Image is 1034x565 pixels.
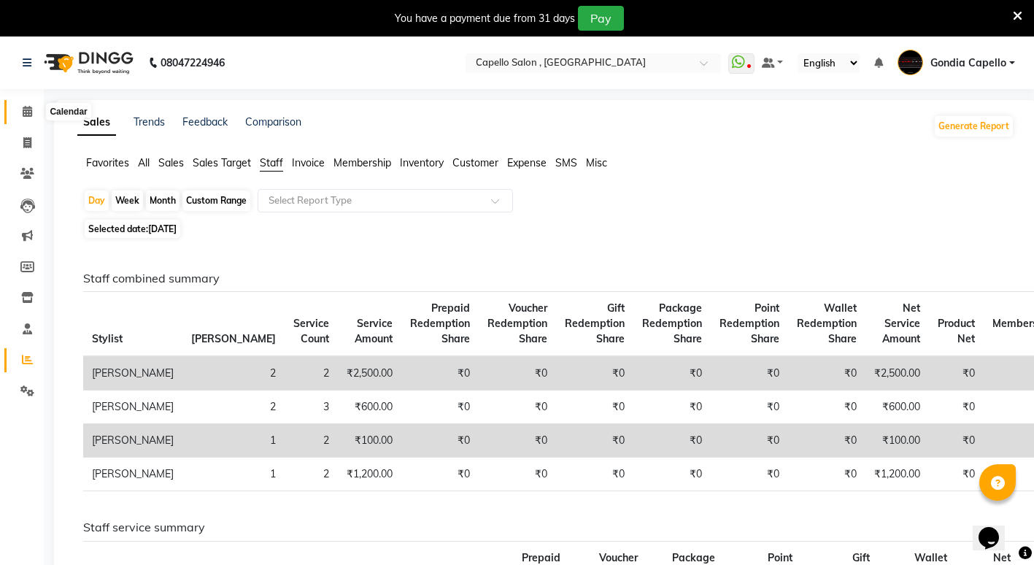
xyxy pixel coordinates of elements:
[138,156,150,169] span: All
[83,272,1003,285] h6: Staff combined summary
[285,424,338,458] td: 2
[338,391,401,424] td: ₹600.00
[711,391,788,424] td: ₹0
[556,424,633,458] td: ₹0
[711,458,788,491] td: ₹0
[338,356,401,391] td: ₹2,500.00
[479,458,556,491] td: ₹0
[797,301,857,345] span: Wallet Redemption Share
[182,191,250,211] div: Custom Range
[333,156,391,169] span: Membership
[633,356,711,391] td: ₹0
[642,301,702,345] span: Package Redemption Share
[929,458,984,491] td: ₹0
[479,356,556,391] td: ₹0
[191,332,276,345] span: [PERSON_NAME]
[578,6,624,31] button: Pay
[507,156,547,169] span: Expense
[260,156,283,169] span: Staff
[161,42,225,83] b: 08047224946
[92,332,123,345] span: Stylist
[83,520,1003,534] h6: Staff service summary
[555,156,577,169] span: SMS
[487,301,547,345] span: Voucher Redemption Share
[898,50,923,75] img: Gondia Capello
[556,458,633,491] td: ₹0
[46,103,90,120] div: Calendar
[83,458,182,491] td: [PERSON_NAME]
[400,156,444,169] span: Inventory
[182,424,285,458] td: 1
[285,356,338,391] td: 2
[182,391,285,424] td: 2
[338,458,401,491] td: ₹1,200.00
[401,356,479,391] td: ₹0
[586,156,607,169] span: Misc
[882,301,920,345] span: Net Service Amount
[285,458,338,491] td: 2
[85,191,109,211] div: Day
[148,223,177,234] span: [DATE]
[410,301,470,345] span: Prepaid Redemption Share
[711,424,788,458] td: ₹0
[938,317,975,345] span: Product Net
[556,356,633,391] td: ₹0
[865,458,929,491] td: ₹1,200.00
[355,317,393,345] span: Service Amount
[788,391,865,424] td: ₹0
[182,115,228,128] a: Feedback
[401,458,479,491] td: ₹0
[865,424,929,458] td: ₹100.00
[86,156,129,169] span: Favorites
[401,391,479,424] td: ₹0
[719,301,779,345] span: Point Redemption Share
[973,507,1019,550] iframe: chat widget
[479,424,556,458] td: ₹0
[788,424,865,458] td: ₹0
[37,42,137,83] img: logo
[452,156,498,169] span: Customer
[182,356,285,391] td: 2
[929,424,984,458] td: ₹0
[146,191,180,211] div: Month
[193,156,251,169] span: Sales Target
[788,356,865,391] td: ₹0
[292,156,325,169] span: Invoice
[83,356,182,391] td: [PERSON_NAME]
[929,356,984,391] td: ₹0
[865,356,929,391] td: ₹2,500.00
[395,11,575,26] div: You have a payment due from 31 days
[401,424,479,458] td: ₹0
[633,424,711,458] td: ₹0
[245,115,301,128] a: Comparison
[134,115,165,128] a: Trends
[788,458,865,491] td: ₹0
[865,391,929,424] td: ₹600.00
[112,191,143,211] div: Week
[293,317,329,345] span: Service Count
[633,391,711,424] td: ₹0
[633,458,711,491] td: ₹0
[930,55,1006,71] span: Gondia Capello
[556,391,633,424] td: ₹0
[935,116,1013,137] button: Generate Report
[182,458,285,491] td: 1
[479,391,556,424] td: ₹0
[565,301,625,345] span: Gift Redemption Share
[83,424,182,458] td: [PERSON_NAME]
[338,424,401,458] td: ₹100.00
[85,220,180,238] span: Selected date:
[285,391,338,424] td: 3
[711,356,788,391] td: ₹0
[83,391,182,424] td: [PERSON_NAME]
[929,391,984,424] td: ₹0
[158,156,184,169] span: Sales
